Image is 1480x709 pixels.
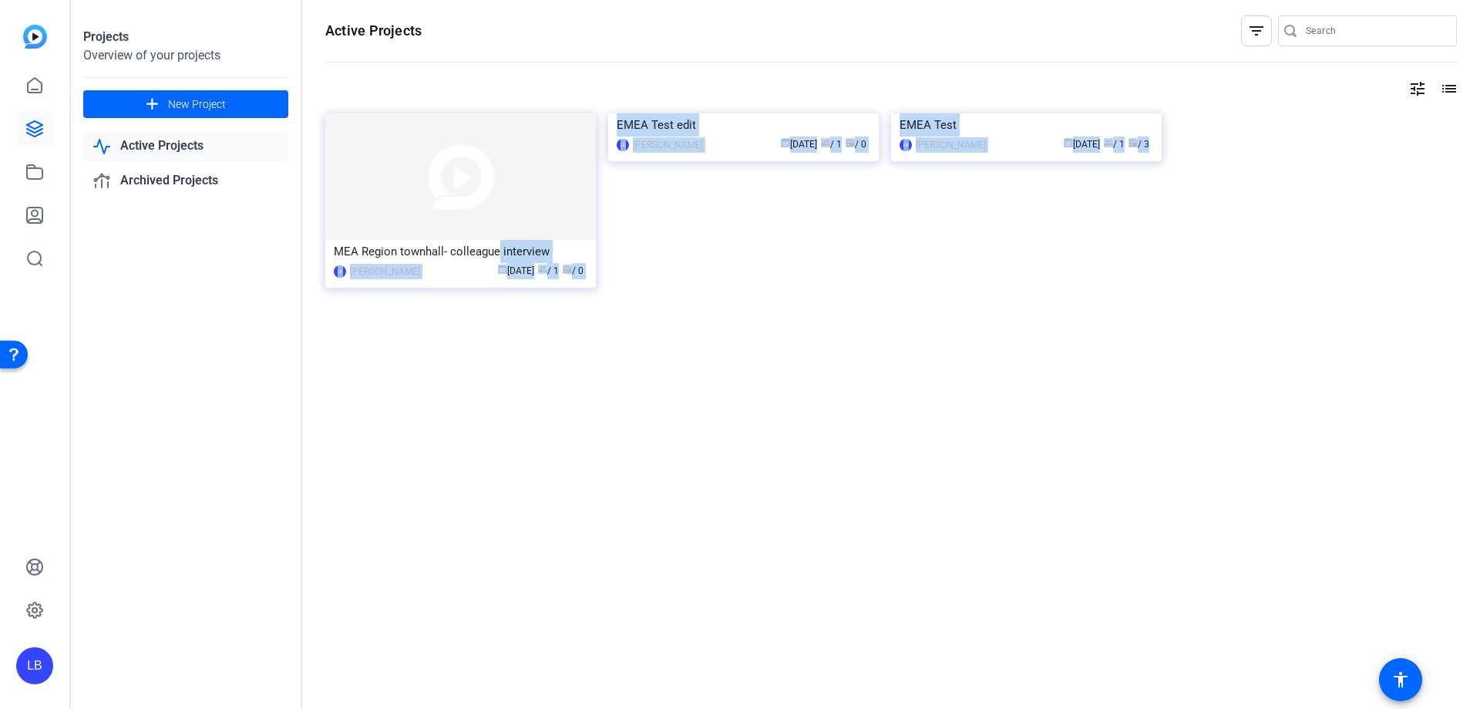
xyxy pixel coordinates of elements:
span: [DATE] [781,139,817,150]
span: calendar_today [781,138,790,147]
span: radio [563,265,572,274]
mat-icon: accessibility [1391,670,1410,689]
mat-icon: filter_list [1247,22,1266,40]
input: Search [1306,22,1445,40]
button: New Project [83,90,288,118]
mat-icon: tune [1408,79,1427,98]
span: group [538,265,547,274]
span: calendar_today [1064,138,1073,147]
span: group [1104,138,1113,147]
span: / 0 [563,265,584,276]
span: / 1 [1104,139,1125,150]
div: EMEA Test edit [617,113,870,137]
span: / 3 [1128,139,1149,150]
span: / 1 [538,265,559,276]
span: calendar_today [498,265,507,274]
a: Archived Projects [83,165,288,197]
img: blue-gradient.svg [23,25,47,49]
div: [PERSON_NAME] [350,264,420,279]
div: MEA Region townhall- colleague interview [334,240,587,263]
div: LB [617,139,629,151]
span: [DATE] [1064,139,1100,150]
div: LB [16,647,53,684]
div: LB [334,265,346,278]
div: Projects [83,28,288,46]
span: group [821,138,830,147]
span: New Project [168,96,226,113]
h1: Active Projects [325,22,422,40]
mat-icon: add [143,95,162,114]
a: Active Projects [83,130,288,162]
span: [DATE] [498,265,534,276]
span: / 0 [846,139,866,150]
span: radio [846,138,855,147]
div: [PERSON_NAME] [916,137,986,153]
mat-icon: list [1438,79,1457,98]
div: Overview of your projects [83,46,288,65]
span: radio [1128,138,1138,147]
div: LB [900,139,912,151]
div: [PERSON_NAME] [633,137,703,153]
span: / 1 [821,139,842,150]
div: EMEA Test [900,113,1153,137]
